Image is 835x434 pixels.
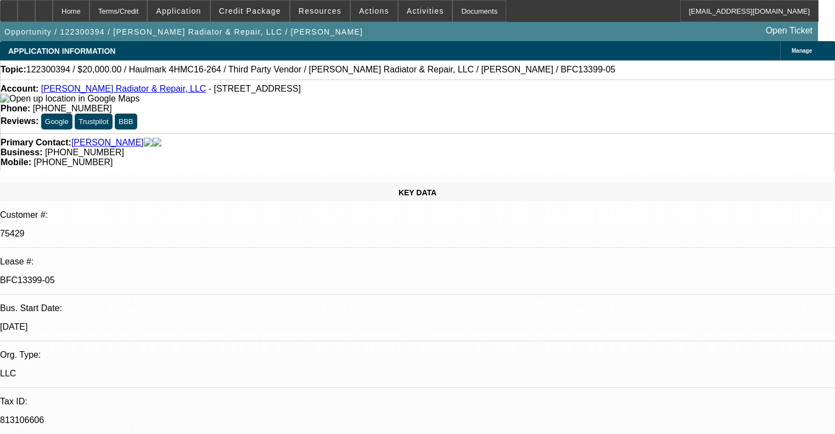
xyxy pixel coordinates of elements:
span: KEY DATA [399,188,436,197]
img: linkedin-icon.png [153,138,161,148]
a: View Google Maps [1,94,139,103]
span: Opportunity / 122300394 / [PERSON_NAME] Radiator & Repair, LLC / [PERSON_NAME] [4,27,363,36]
span: Manage [792,48,812,54]
span: [PHONE_NUMBER] [33,104,112,113]
button: Actions [351,1,397,21]
span: 122300394 / $20,000.00 / Haulmark 4HMC16-264 / Third Party Vendor / [PERSON_NAME] Radiator & Repa... [26,65,615,75]
span: Resources [299,7,341,15]
span: Actions [359,7,389,15]
strong: Mobile: [1,157,31,167]
span: APPLICATION INFORMATION [8,47,115,55]
span: - [STREET_ADDRESS] [209,84,301,93]
a: [PERSON_NAME] Radiator & Repair, LLC [41,84,206,93]
button: Resources [290,1,350,21]
strong: Phone: [1,104,30,113]
strong: Business: [1,148,42,157]
button: Credit Package [211,1,289,21]
button: Activities [399,1,452,21]
button: Trustpilot [75,114,112,129]
span: Activities [407,7,444,15]
button: Application [148,1,209,21]
strong: Topic: [1,65,26,75]
img: Open up location in Google Maps [1,94,139,104]
a: [PERSON_NAME] [71,138,144,148]
strong: Reviews: [1,116,38,126]
span: [PHONE_NUMBER] [33,157,113,167]
span: Credit Package [219,7,281,15]
a: Open Ticket [761,21,817,40]
button: BBB [115,114,137,129]
strong: Account: [1,84,38,93]
strong: Primary Contact: [1,138,71,148]
button: Google [41,114,72,129]
img: facebook-icon.png [144,138,153,148]
span: Application [156,7,201,15]
span: [PHONE_NUMBER] [45,148,124,157]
